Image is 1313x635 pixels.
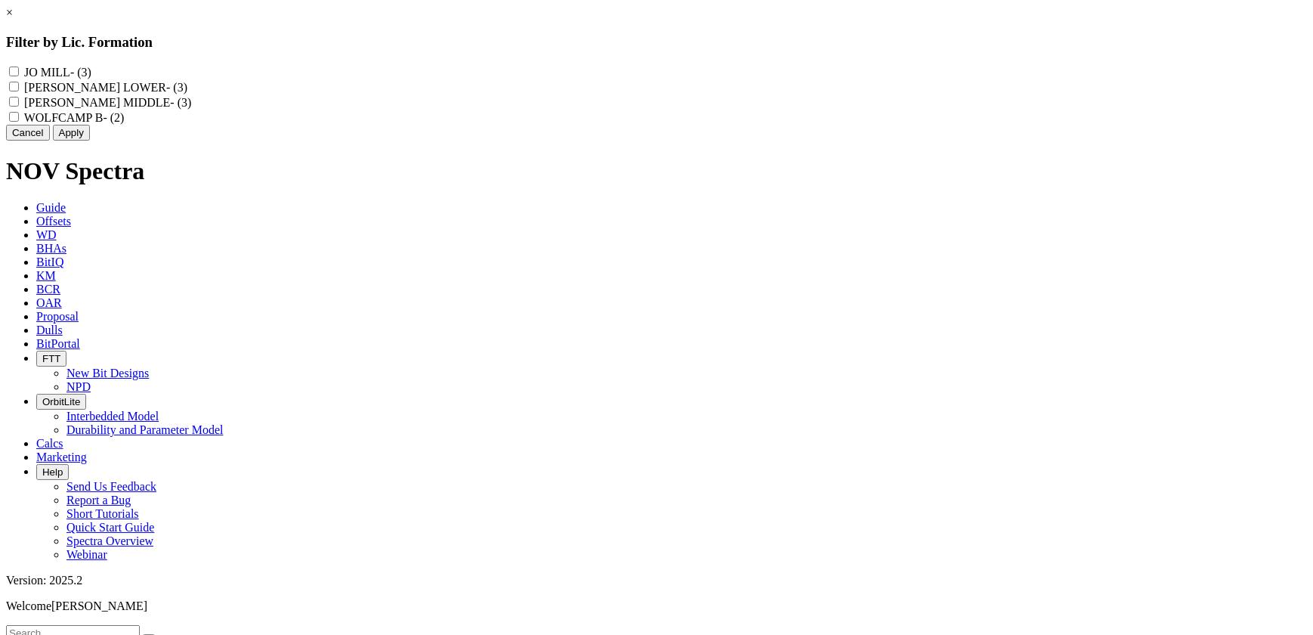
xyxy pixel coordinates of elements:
span: - (3) [170,96,191,109]
p: Welcome [6,599,1307,613]
span: OrbitLite [42,396,80,407]
a: Interbedded Model [66,410,159,423]
span: BitPortal [36,337,80,350]
span: [PERSON_NAME] [51,599,147,612]
a: Durability and Parameter Model [66,423,224,436]
span: - (3) [166,81,187,94]
span: BHAs [36,242,66,255]
span: - (2) [103,111,124,124]
span: FTT [42,353,60,364]
a: Quick Start Guide [66,521,154,534]
span: KM [36,269,56,282]
span: Guide [36,201,66,214]
a: Spectra Overview [66,534,153,547]
label: [PERSON_NAME] LOWER [24,81,187,94]
div: Version: 2025.2 [6,574,1307,587]
a: Send Us Feedback [66,480,156,493]
h3: Filter by Lic. Formation [6,34,1307,51]
button: Apply [53,125,90,141]
a: Webinar [66,548,107,561]
a: Short Tutorials [66,507,139,520]
span: - (3) [70,66,91,79]
span: Marketing [36,451,87,463]
button: Cancel [6,125,50,141]
a: New Bit Designs [66,367,149,379]
label: WOLFCAMP B [24,111,125,124]
label: [PERSON_NAME] MIDDLE [24,96,191,109]
span: OAR [36,296,62,309]
span: BitIQ [36,256,63,268]
span: Help [42,466,63,478]
a: Report a Bug [66,494,131,506]
span: WD [36,228,57,241]
span: Calcs [36,437,63,450]
label: JO MILL [24,66,91,79]
span: Proposal [36,310,79,323]
span: BCR [36,283,60,296]
span: Offsets [36,215,71,228]
a: NPD [66,380,91,393]
span: Dulls [36,324,63,336]
h1: NOV Spectra [6,157,1307,185]
a: × [6,6,13,19]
